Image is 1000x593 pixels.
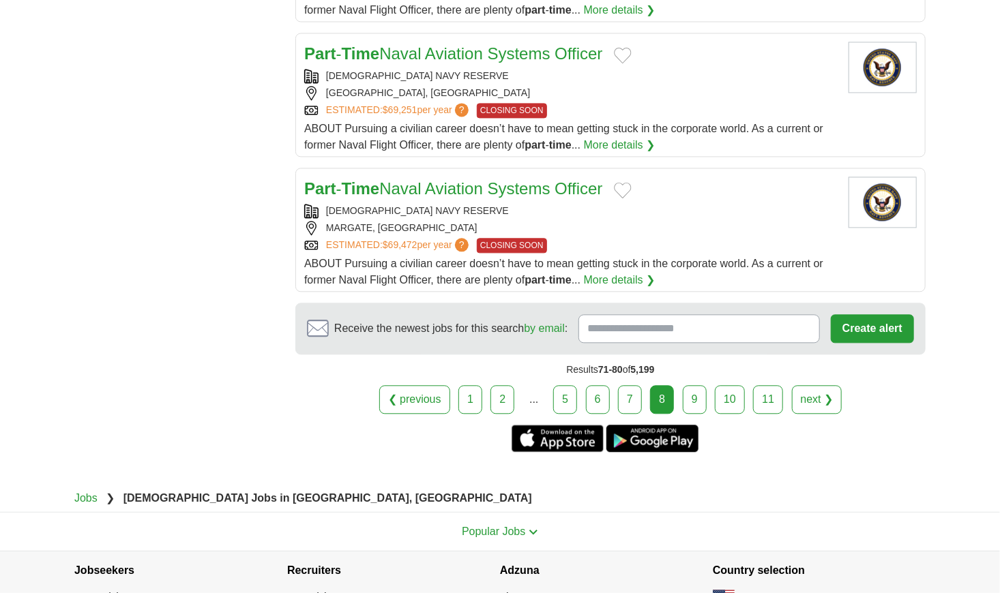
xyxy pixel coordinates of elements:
[525,139,545,151] strong: part
[304,179,336,198] strong: Part
[549,274,572,286] strong: time
[123,492,532,504] strong: [DEMOGRAPHIC_DATA] Jobs in [GEOGRAPHIC_DATA], [GEOGRAPHIC_DATA]
[618,385,642,414] a: 7
[326,205,509,216] a: [DEMOGRAPHIC_DATA] NAVY RESERVE
[326,238,471,253] a: ESTIMATED:$69,472per year?
[304,44,603,63] a: Part-TimeNaval Aviation Systems Officer
[106,492,115,504] span: ❯
[342,44,380,63] strong: Time
[650,385,674,414] div: 8
[477,103,547,118] span: CLOSING SOON
[529,529,538,535] img: toggle icon
[455,103,469,117] span: ?
[598,364,623,375] span: 71-80
[304,258,823,286] span: ABOUT Pursuing a civilian career doesn’t have to mean getting stuck in the corporate world. As a ...
[304,123,823,151] span: ABOUT Pursuing a civilian career doesn’t have to mean getting stuck in the corporate world. As a ...
[304,221,838,235] div: MARGATE, [GEOGRAPHIC_DATA]
[849,42,917,93] img: US Navy Reserve logo
[831,314,914,343] button: Create alert
[614,47,632,63] button: Add to favorite jobs
[525,274,545,286] strong: part
[326,70,509,81] a: [DEMOGRAPHIC_DATA] NAVY RESERVE
[383,104,417,115] span: $69,251
[549,4,572,16] strong: time
[525,4,545,16] strong: part
[383,239,417,250] span: $69,472
[326,103,471,118] a: ESTIMATED:$69,251per year?
[606,425,698,452] a: Get the Android app
[295,354,926,385] div: Results of
[304,179,603,198] a: Part-TimeNaval Aviation Systems Officer
[524,322,565,334] a: by email
[614,182,632,198] button: Add to favorite jobs
[458,385,482,414] a: 1
[490,385,514,414] a: 2
[713,551,926,590] h4: Country selection
[753,385,783,414] a: 11
[792,385,842,414] a: next ❯
[584,137,656,153] a: More details ❯
[520,386,548,413] div: ...
[334,320,568,337] span: Receive the newest jobs for this search :
[849,177,917,228] img: US Navy Reserve logo
[304,44,336,63] strong: Part
[586,385,610,414] a: 6
[631,364,655,375] span: 5,199
[455,238,469,252] span: ?
[74,492,98,504] a: Jobs
[549,139,572,151] strong: time
[304,86,838,100] div: [GEOGRAPHIC_DATA], [GEOGRAPHIC_DATA]
[715,385,745,414] a: 10
[683,385,707,414] a: 9
[462,526,525,537] span: Popular Jobs
[584,272,656,288] a: More details ❯
[553,385,577,414] a: 5
[584,2,656,18] a: More details ❯
[342,179,380,198] strong: Time
[379,385,450,414] a: ❮ previous
[512,425,604,452] a: Get the iPhone app
[477,238,547,253] span: CLOSING SOON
